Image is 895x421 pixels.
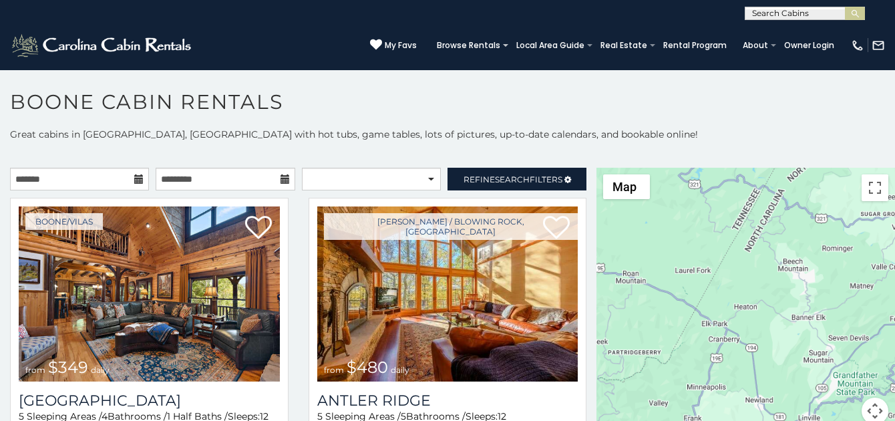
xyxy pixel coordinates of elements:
a: from $349 daily [19,206,280,382]
button: Toggle fullscreen view [862,174,888,201]
a: Browse Rentals [430,36,507,55]
span: $480 [347,358,388,377]
a: About [736,36,775,55]
span: from [25,365,45,375]
a: from $480 daily [317,206,578,382]
a: My Favs [370,39,417,52]
span: Search [495,174,530,184]
img: White-1-2.png [10,32,195,59]
span: My Favs [385,39,417,51]
span: Map [612,180,637,194]
a: Real Estate [594,36,654,55]
a: Local Area Guide [510,36,591,55]
a: Boone/Vilas [25,213,103,230]
span: from [324,365,344,375]
span: $349 [48,358,88,377]
img: phone-regular-white.png [851,39,864,52]
a: Owner Login [777,36,841,55]
a: [PERSON_NAME] / Blowing Rock, [GEOGRAPHIC_DATA] [324,213,578,240]
span: daily [91,365,110,375]
a: Rental Program [657,36,733,55]
button: Change map style [603,174,650,199]
img: 1714397585_thumbnail.jpeg [317,206,578,382]
a: Add to favorites [245,215,272,243]
a: Antler Ridge [317,392,578,410]
h3: Diamond Creek Lodge [19,392,280,410]
img: 1714398500_thumbnail.jpeg [19,206,280,382]
a: RefineSearchFilters [447,168,586,190]
span: Refine Filters [464,174,562,184]
img: mail-regular-white.png [872,39,885,52]
a: [GEOGRAPHIC_DATA] [19,392,280,410]
span: daily [391,365,409,375]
